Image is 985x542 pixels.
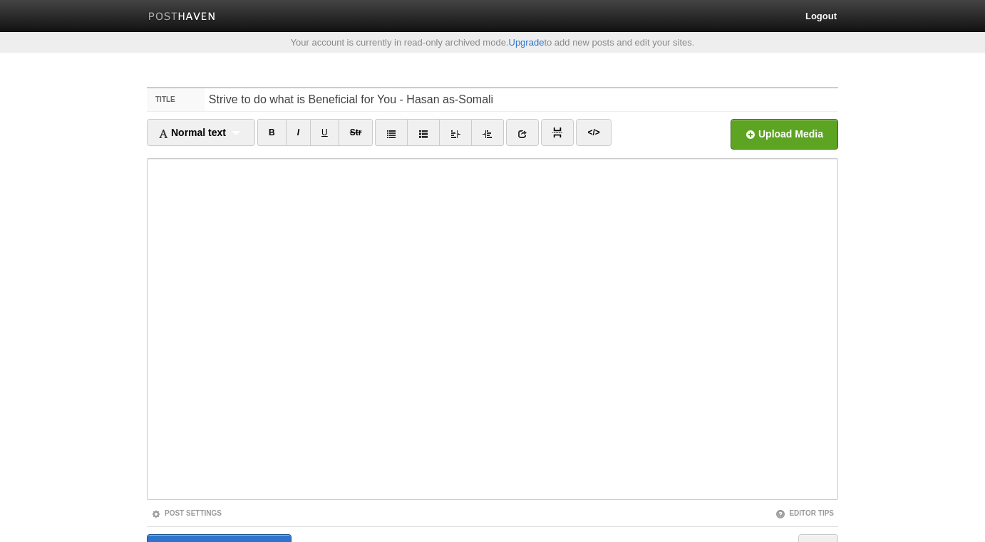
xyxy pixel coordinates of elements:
a: Post Settings [151,509,222,517]
a: B [257,119,287,146]
label: Title [147,88,205,111]
a: Editor Tips [775,509,834,517]
a: Str [339,119,373,146]
a: I [286,119,311,146]
a: Upgrade [509,37,545,48]
img: pagebreak-icon.png [552,127,562,137]
a: U [310,119,339,146]
del: Str [350,127,362,137]
a: </> [576,119,611,146]
img: Posthaven-bar [148,12,216,23]
div: Your account is currently in read-only archived mode. to add new posts and edit your sites. [136,38,849,47]
span: Normal text [158,127,226,138]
